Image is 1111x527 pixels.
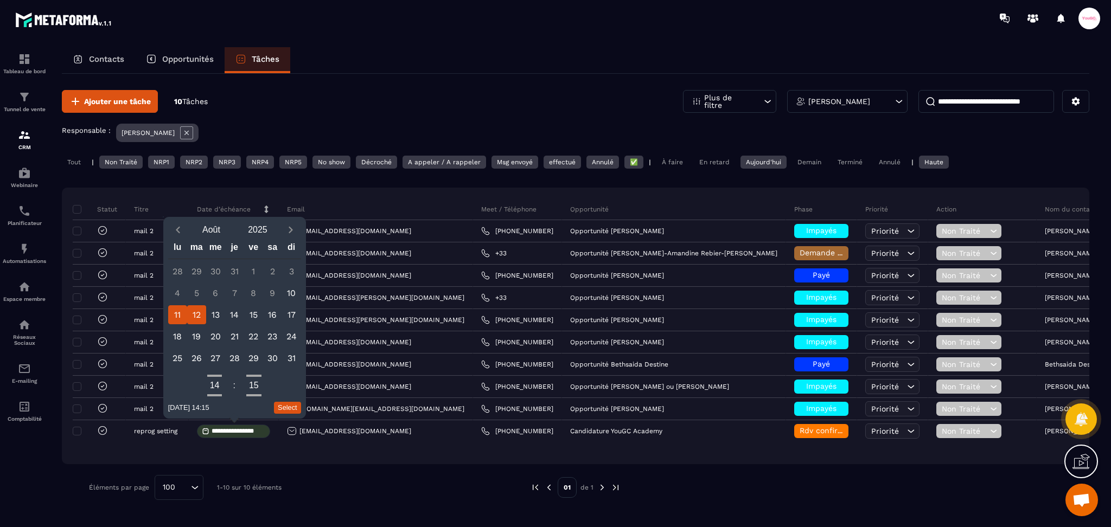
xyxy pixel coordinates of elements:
[62,126,111,134] p: Responsable :
[168,349,187,368] div: 25
[794,205,813,214] p: Phase
[570,405,664,413] p: Opportunité [PERSON_NAME]
[570,361,668,368] p: Opportunité Bethsaida Destine
[481,227,553,235] a: [PHONE_NUMBER]
[187,240,206,259] div: ma
[481,271,553,280] a: [PHONE_NUMBER]
[187,349,206,368] div: 26
[570,249,777,257] p: Opportunité [PERSON_NAME]-Amandine Rebier-[PERSON_NAME]
[597,483,607,492] img: next
[649,158,651,166] p: |
[481,427,553,435] a: [PHONE_NUMBER]
[3,196,46,234] a: schedulerschedulerPlanificateur
[1065,484,1098,516] a: Ouvrir le chat
[942,360,987,369] span: Non Traité
[800,248,921,257] span: Demande de rétractation/report
[89,54,124,64] p: Contacts
[148,156,175,169] div: NRP1
[491,156,538,169] div: Msg envoyé
[168,284,187,303] div: 4
[168,305,187,324] div: 11
[942,404,987,413] span: Non Traité
[134,383,154,390] p: mail 2
[135,47,225,73] a: Opportunités
[806,293,837,301] span: Impayés
[481,360,553,369] a: [PHONE_NUMBER]
[75,205,117,214] p: Statut
[263,240,282,259] div: sa
[282,240,301,259] div: di
[15,10,113,29] img: logo
[187,305,206,324] div: 12
[225,327,244,346] div: 21
[3,258,46,264] p: Automatisations
[936,205,956,214] p: Action
[570,294,664,301] p: Opportunité [PERSON_NAME]
[62,90,158,113] button: Ajouter une tâche
[168,240,301,368] div: Calendar wrapper
[18,318,31,331] img: social-network
[570,427,662,435] p: Candidature YouGC Academy
[570,272,664,279] p: Opportunité [PERSON_NAME]
[942,293,987,302] span: Non Traité
[531,483,540,492] img: prev
[356,156,397,169] div: Décroché
[3,310,46,354] a: social-networksocial-networkRéseaux Sociaux
[244,240,263,259] div: ve
[865,205,888,214] p: Priorité
[282,284,301,303] div: 10
[481,205,537,214] p: Meet / Téléphone
[3,334,46,346] p: Réseaux Sociaux
[806,315,837,324] span: Impayés
[187,327,206,346] div: 19
[179,481,188,493] input: Search for option
[1045,427,1098,435] p: [PERSON_NAME]
[611,483,621,492] img: next
[217,484,282,491] p: 1-10 sur 10 éléments
[3,220,46,226] p: Planificateur
[942,316,987,324] span: Non Traité
[481,293,507,302] a: +33
[18,166,31,179] img: automations
[225,305,244,324] div: 14
[134,249,154,257] p: mail 2
[92,158,94,166] p: |
[403,156,486,169] div: A appeler / A rappeler
[282,327,301,346] div: 24
[246,378,261,393] button: Open minutes overlay
[225,47,290,73] a: Tâches
[168,262,187,281] div: 28
[871,293,899,302] span: Priorité
[3,68,46,74] p: Tableau de bord
[18,91,31,104] img: formation
[62,47,135,73] a: Contacts
[225,284,244,303] div: 7
[1045,316,1098,324] p: [PERSON_NAME]
[656,156,688,169] div: À faire
[3,144,46,150] p: CRM
[197,205,251,214] p: Date d’échéance
[570,205,609,214] p: Opportunité
[244,305,263,324] div: 15
[263,305,282,324] div: 16
[206,305,225,324] div: 13
[3,234,46,272] a: automationsautomationsAutomatisations
[206,327,225,346] div: 20
[174,97,208,107] p: 10
[704,94,752,109] p: Plus de filtre
[942,249,987,258] span: Non Traité
[168,240,187,259] div: lu
[18,280,31,293] img: automations
[3,82,46,120] a: formationformationTunnel de vente
[281,223,301,237] button: Next month
[871,360,899,369] span: Priorité
[279,156,307,169] div: NRP5
[187,262,206,281] div: 29
[871,316,899,324] span: Priorité
[871,404,899,413] span: Priorité
[832,156,868,169] div: Terminé
[134,272,154,279] p: mail 2
[481,249,507,258] a: +33
[263,349,282,368] div: 30
[134,294,154,301] p: mail 2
